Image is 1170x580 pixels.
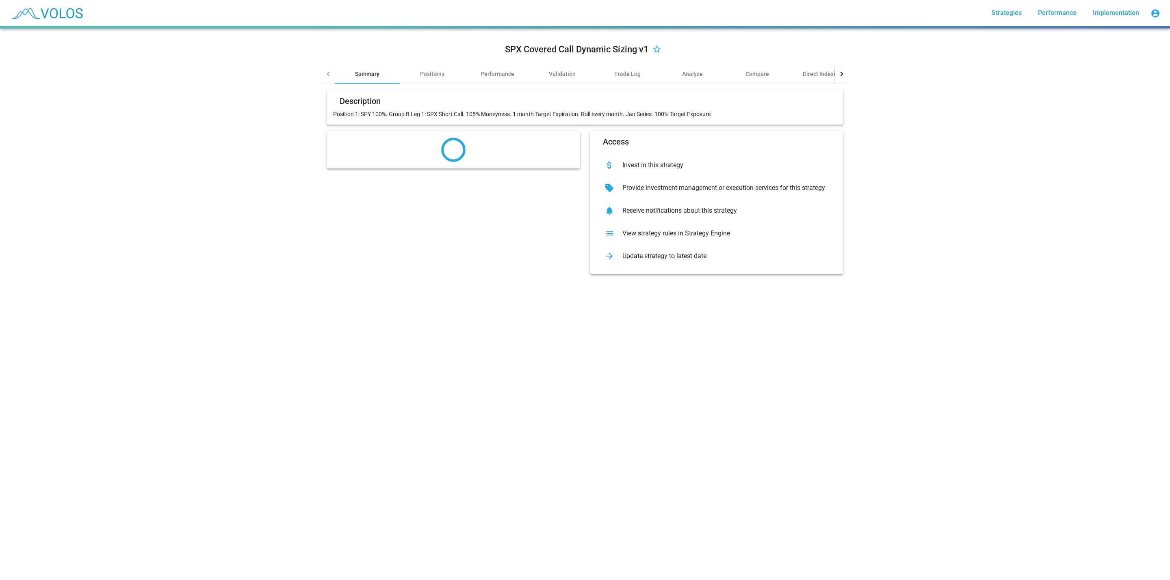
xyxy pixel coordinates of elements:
p: Position 1: SPY 100%. Group B Leg 1: SPX Short Call. 105% Moneyness. 1 month Target Expiration. R... [333,110,837,118]
button: Invest in this strategy [596,154,837,177]
span: Strategies [992,9,1022,17]
div: Positions [420,70,444,78]
div: Validation [549,70,576,78]
div: SPX Covered Call Dynamic Sizing v1 [505,43,649,56]
mat-icon: notifications [603,204,616,217]
div: Invest in this strategy [616,161,830,169]
span: Performance [1038,9,1077,17]
mat-card-title: Access [603,138,629,146]
img: blue_transparent.png [6,3,87,23]
div: Direct Indexing [803,70,842,78]
button: Update strategy to latest date [596,245,837,267]
button: Provide investment management or execution services for this strategy [596,177,837,199]
div: Receive notifications about this strategy [616,207,830,215]
summary: DescriptionPosition 1: SPY 100%. Group B Leg 1: SPX Short Call. 105% Moneyness. 1 month Target Ex... [322,84,848,280]
div: Performance [481,70,514,78]
button: View strategy rules in Strategy Engine [596,222,837,245]
mat-icon: account_circle [1150,9,1160,18]
div: Analyze [682,70,703,78]
mat-icon: sell [603,181,616,194]
div: Trade Log [614,70,641,78]
a: Strategies [985,6,1028,20]
div: Compare [745,70,769,78]
mat-card-title: Description [340,97,381,105]
mat-icon: star_border [652,45,662,55]
div: View strategy rules in Strategy Engine [616,229,830,237]
div: Provide investment management or execution services for this strategy [616,184,830,192]
span: Implementation [1093,9,1139,17]
a: Performance [1031,6,1083,20]
div: Update strategy to latest date [616,252,830,260]
a: Implementation [1086,6,1146,20]
button: Receive notifications about this strategy [596,199,837,222]
mat-icon: list [603,227,616,240]
div: Summary [355,70,379,78]
mat-icon: attach_money [603,159,616,172]
mat-icon: arrow_forward [603,250,616,263]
